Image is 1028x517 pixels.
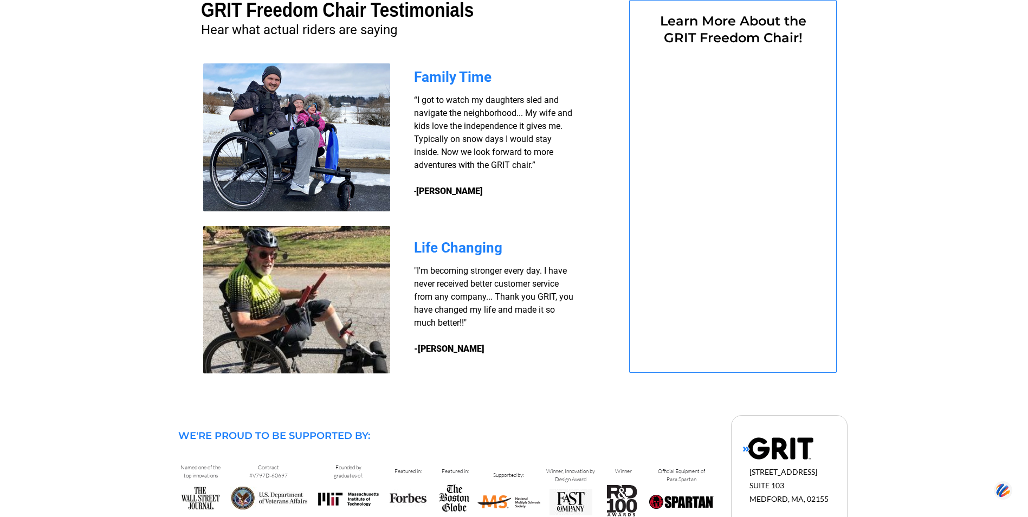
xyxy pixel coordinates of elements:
[414,344,484,354] strong: -[PERSON_NAME]
[658,468,705,483] span: Official Equipment of Para Spartan
[546,468,595,483] span: Winner, Innovation by Design Award
[180,464,221,479] span: Named one of the top innovations
[414,69,492,85] span: Family Time
[178,430,370,442] span: WE'RE PROUD TO BE SUPPORTED BY:
[201,22,397,37] span: Hear what actual riders are saying
[749,467,817,476] span: [STREET_ADDRESS]
[395,468,422,475] span: Featured in:
[994,481,1012,501] img: svg+xml;base64,PHN2ZyB3aWR0aD0iNDQiIGhlaWdodD0iNDQiIHZpZXdCb3g9IjAgMCA0NCA0NCIgZmlsbD0ibm9uZSIgeG...
[493,471,524,479] span: Supported by:
[416,186,483,196] strong: [PERSON_NAME]
[615,468,632,475] span: Winner
[249,464,288,479] span: Contract #V797D-60697
[414,266,573,328] span: "I'm becoming stronger every day. I have never received better customer service from any company....
[414,240,502,256] span: Life Changing
[749,481,784,490] span: SUITE 103
[414,95,572,196] span: “I got to watch my daughters sled and navigate the neighborhood... My wife and kids love the inde...
[660,13,806,46] span: Learn More About the GRIT Freedom Chair!
[749,494,829,503] span: MEDFORD, MA, 02155
[334,464,363,479] span: Founded by graduates of:
[442,468,469,475] span: Featured in:
[648,53,818,344] iframe: Form 0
